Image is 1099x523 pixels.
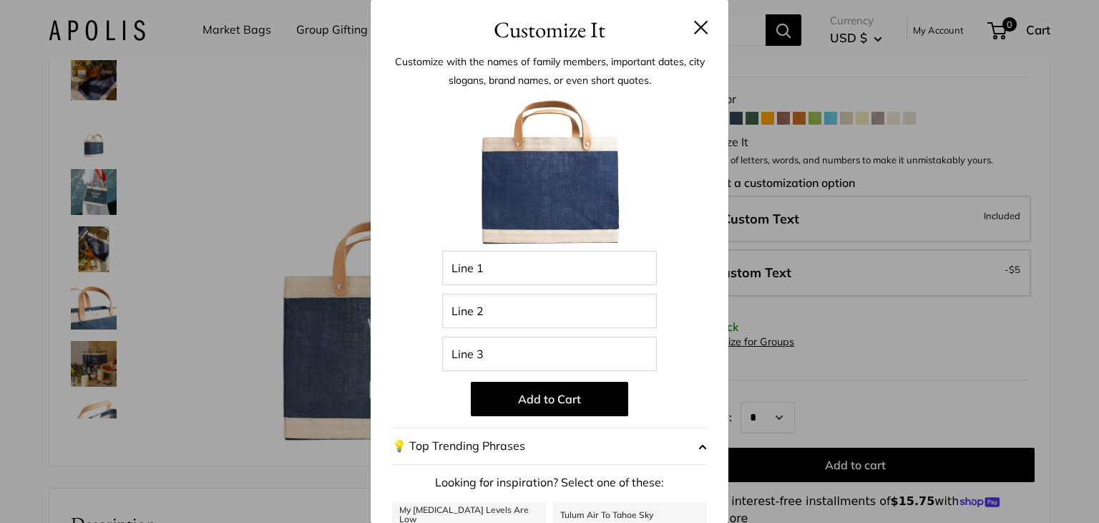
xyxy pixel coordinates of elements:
button: Add to Cart [471,382,628,416]
button: 💡 Top Trending Phrases [392,428,707,465]
img: BlankForCustomizer_PMB_Navy.jpg [471,93,628,251]
h3: Customize It [392,13,707,47]
p: Looking for inspiration? Select one of these: [392,472,707,494]
p: Customize with the names of family members, important dates, city slogans, brand names, or even s... [392,52,707,90]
